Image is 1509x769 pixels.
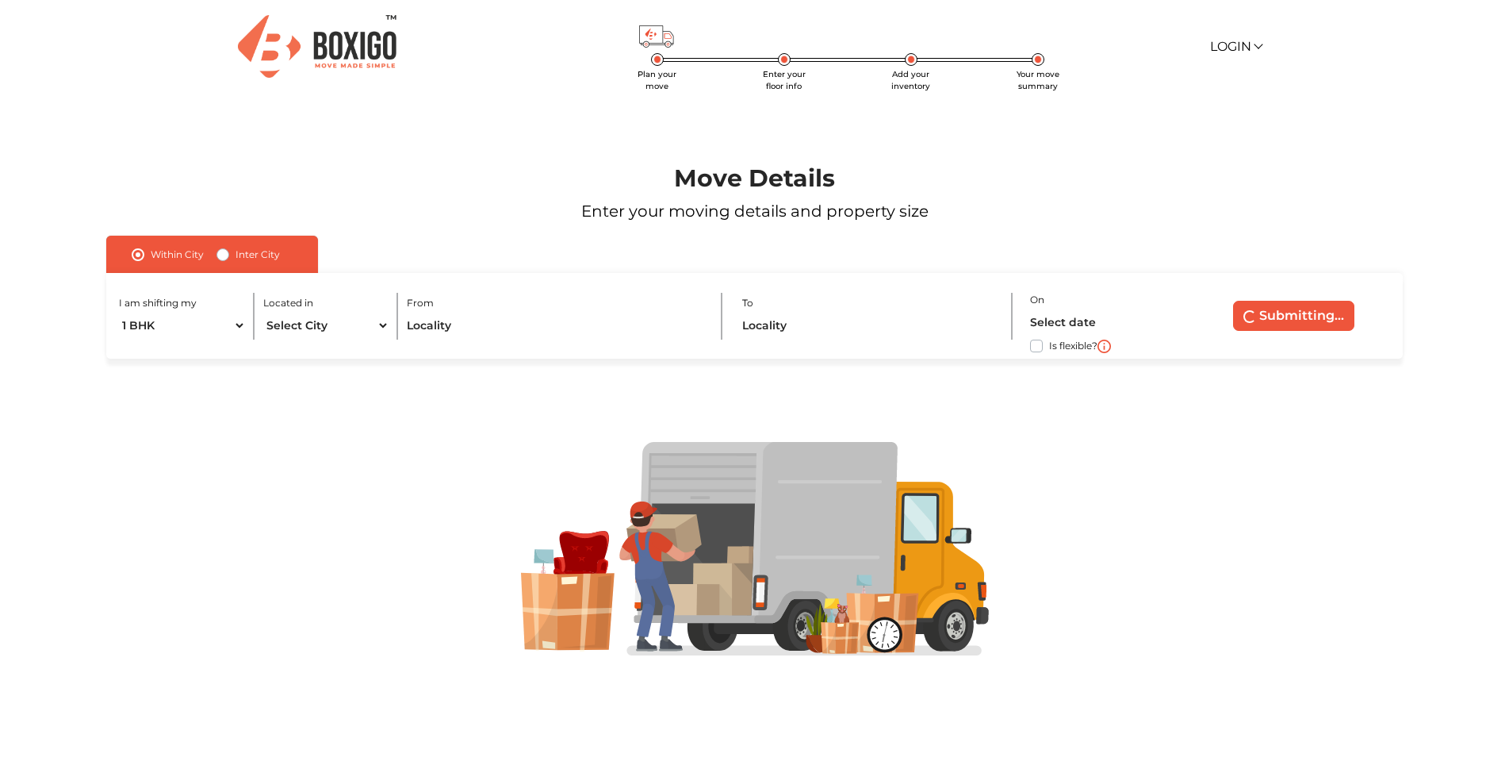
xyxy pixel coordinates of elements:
[407,296,434,310] label: From
[1030,309,1179,336] input: Select date
[1030,293,1044,307] label: On
[763,69,806,91] span: Enter your floor info
[263,296,313,310] label: Located in
[742,312,997,340] input: Locality
[1049,336,1097,353] label: Is flexible?
[119,296,197,310] label: I am shifting my
[238,15,396,78] img: Boxigo
[1017,69,1059,91] span: Your move summary
[742,296,753,310] label: To
[151,245,204,264] label: Within City
[891,69,930,91] span: Add your inventory
[407,312,704,340] input: Locality
[236,245,280,264] label: Inter City
[1210,39,1261,54] a: Login
[638,69,676,91] span: Plan your move
[1233,301,1354,331] button: Submitting...
[60,199,1449,223] p: Enter your moving details and property size
[60,164,1449,193] h1: Move Details
[1097,340,1111,353] img: i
